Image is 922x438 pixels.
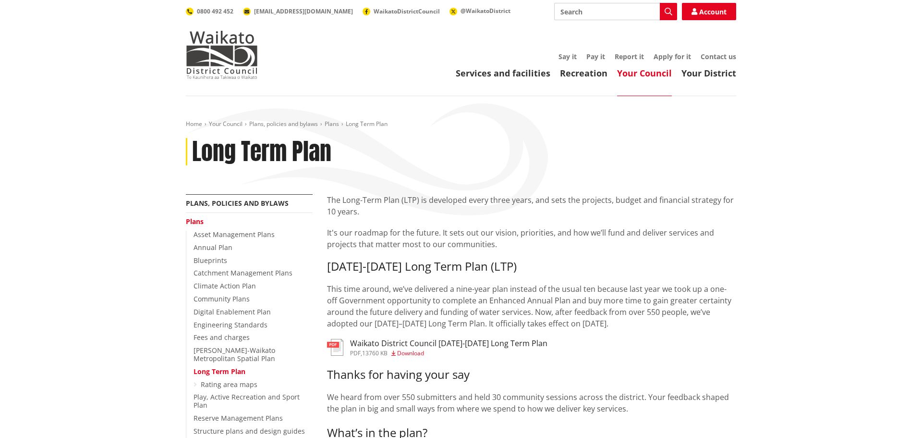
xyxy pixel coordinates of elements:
a: Apply for it [654,52,691,61]
h1: Long Term Plan [192,138,331,166]
p: The Long-Term Plan (LTP) is developed every three years, and sets the projects, budget and financ... [327,194,736,217]
p: It's our roadmap for the future. It sets out our vision, priorities, and how we’ll fund and deliv... [327,227,736,250]
a: Play, Active Recreation and Sport Plan [194,392,300,410]
p: This time around, we’ve delivered a nine-year plan instead of the usual ten because last year we ... [327,283,736,329]
a: @WaikatoDistrict [449,7,510,15]
a: Home [186,120,202,128]
a: Recreation [560,67,607,79]
a: Asset Management Plans [194,230,275,239]
span: @WaikatoDistrict [461,7,510,15]
span: [EMAIL_ADDRESS][DOMAIN_NAME] [254,7,353,15]
img: document-pdf.svg [327,339,343,356]
a: [EMAIL_ADDRESS][DOMAIN_NAME] [243,7,353,15]
a: Say it [558,52,577,61]
a: WaikatoDistrictCouncil [363,7,440,15]
span: We heard from over 550 submitters and held 30 community sessions across the district. Your feedba... [327,392,729,414]
a: Long Term Plan [194,367,245,376]
a: Plans [325,120,339,128]
a: Contact us [701,52,736,61]
span: WaikatoDistrictCouncil [374,7,440,15]
a: Services and facilities [456,67,550,79]
a: Structure plans and design guides [194,426,305,436]
a: Waikato District Council [DATE]-[DATE] Long Term Plan pdf,13760 KB Download [327,339,547,356]
a: Your Council [617,67,672,79]
a: Your Council [209,120,243,128]
a: Reserve Management Plans [194,413,283,423]
h3: Waikato District Council [DATE]-[DATE] Long Term Plan [350,339,547,348]
span: 13760 KB [362,349,388,357]
a: Climate Action Plan [194,281,256,290]
h3: Thanks for having your say [327,368,736,382]
a: Fees and charges [194,333,250,342]
a: Catchment Management Plans [194,268,292,277]
span: Long Term Plan [346,120,388,128]
span: 0800 492 452 [197,7,233,15]
a: 0800 492 452 [186,7,233,15]
a: Plans, policies and bylaws [249,120,318,128]
a: Community Plans [194,294,250,303]
div: , [350,350,547,356]
a: Pay it [586,52,605,61]
span: pdf [350,349,361,357]
a: [PERSON_NAME]-Waikato Metropolitan Spatial Plan [194,346,275,363]
nav: breadcrumb [186,120,736,128]
a: Annual Plan [194,243,232,252]
a: Engineering Standards [194,320,267,329]
a: Your District [681,67,736,79]
a: Blueprints [194,256,227,265]
a: Report it [615,52,644,61]
img: Waikato District Council - Te Kaunihera aa Takiwaa o Waikato [186,31,258,79]
a: Account [682,3,736,20]
a: Plans [186,217,204,226]
a: Plans, policies and bylaws [186,199,289,208]
a: Rating area maps [201,380,257,389]
input: Search input [554,3,677,20]
span: Download [397,349,424,357]
a: Digital Enablement Plan [194,307,271,316]
h3: [DATE]-[DATE] Long Term Plan (LTP) [327,260,736,274]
